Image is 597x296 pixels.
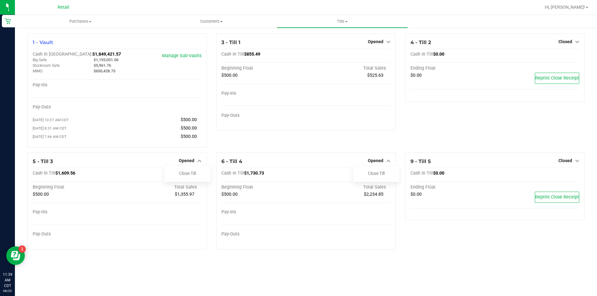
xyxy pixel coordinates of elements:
[33,82,117,88] div: Pay-Ins
[58,5,69,10] span: Retail
[410,73,422,78] span: $0.00
[244,52,260,57] span: $855.49
[535,194,579,200] span: Reprint Close Receipt
[244,171,264,176] span: $1,730.73
[221,209,306,215] div: Pay-Ins
[15,15,146,28] a: Purchases
[221,231,306,237] div: Pay-Outs
[535,75,579,81] span: Reprint Close Receipt
[33,52,92,57] span: Cash In [GEOGRAPHIC_DATA]:
[179,158,194,163] span: Opened
[535,73,579,84] button: Reprint Close Receipt
[146,19,276,24] span: Customers
[277,19,407,24] span: Tills
[558,158,572,163] span: Closed
[221,91,306,96] div: Pay-Ins
[221,66,306,71] div: Beginning Float
[33,126,67,130] span: [DATE] 8:31 AM CDT
[368,158,383,163] span: Opened
[410,184,495,190] div: Ending Float
[221,113,306,118] div: Pay-Outs
[433,52,444,57] span: $0.00
[410,158,431,164] span: 9 - Till 5
[33,209,117,215] div: Pay-Ins
[181,134,197,139] span: $500.00
[33,231,117,237] div: Pay-Outs
[277,15,408,28] a: Tills
[181,117,197,122] span: $500.00
[18,245,26,253] iframe: Resource center unread badge
[433,171,444,176] span: $0.00
[545,5,585,10] span: Hi, [PERSON_NAME]!
[146,15,277,28] a: Customers
[5,18,11,24] inline-svg: Retail
[306,66,391,71] div: Total Sales
[221,158,242,164] span: 6 - Till 4
[94,63,111,68] span: $5,961.76
[33,192,49,197] span: $500.00
[368,171,385,176] a: Close Till
[179,171,196,176] a: Close Till
[558,39,572,44] span: Closed
[221,184,306,190] div: Beginning Float
[221,73,238,78] span: $500.00
[117,184,202,190] div: Total Sales
[33,39,53,45] span: 1 - Vault
[33,104,117,110] div: Pay-Outs
[92,52,121,57] span: $1,849,421.57
[33,171,55,176] span: Cash In Till
[33,134,67,139] span: [DATE] 7:46 AM CDT
[410,171,433,176] span: Cash In Till
[33,69,43,73] span: MIMO:
[221,39,240,45] span: 3 - Till 1
[33,118,69,122] span: [DATE] 10:27 AM CDT
[410,66,495,71] div: Ending Float
[306,184,391,190] div: Total Sales
[3,289,12,293] p: 08/25
[181,125,197,131] span: $500.00
[221,192,238,197] span: $500.00
[535,192,579,203] button: Reprint Close Receipt
[55,171,75,176] span: $1,609.56
[221,171,244,176] span: Cash In Till
[368,39,383,44] span: Opened
[410,192,422,197] span: $0.00
[33,63,60,68] span: Stockroom Safe:
[367,73,383,78] span: $525.63
[221,52,244,57] span: Cash In Till
[94,57,118,62] span: $1,193,031.06
[3,272,12,289] p: 11:39 AM CDT
[175,192,194,197] span: $1,355.97
[33,58,47,62] span: Big Safe:
[94,69,115,73] span: $650,428.75
[364,192,383,197] span: $2,234.85
[33,184,117,190] div: Beginning Float
[410,39,431,45] span: 4 - Till 2
[410,52,433,57] span: Cash In Till
[33,158,53,164] span: 5 - Till 3
[6,246,25,265] iframe: Resource center
[15,19,146,24] span: Purchases
[162,53,201,58] a: Manage Sub-Vaults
